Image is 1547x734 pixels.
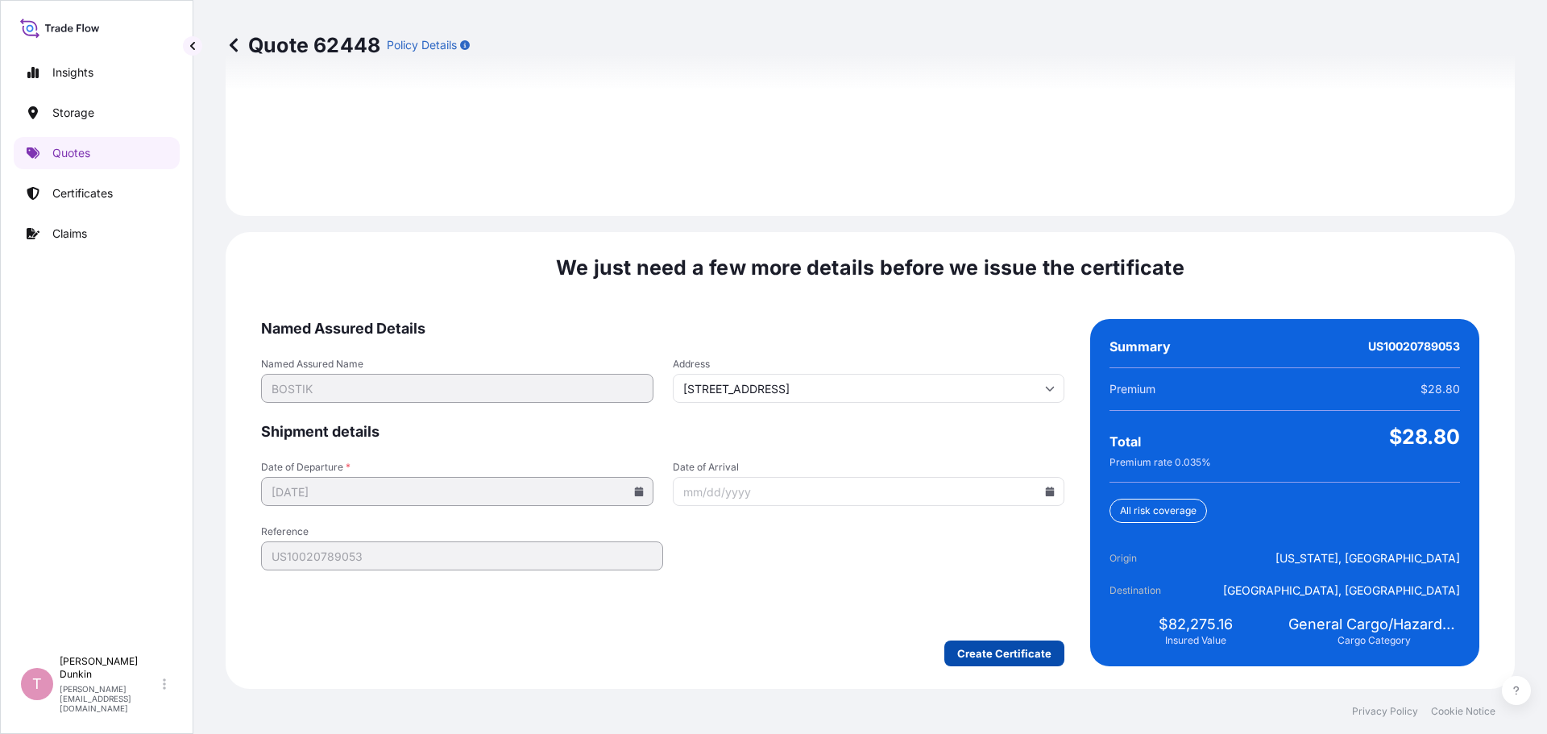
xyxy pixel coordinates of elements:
[673,358,1065,371] span: Address
[52,226,87,242] p: Claims
[1109,583,1200,599] span: Destination
[673,374,1065,403] input: Cargo owner address
[261,319,1064,338] span: Named Assured Details
[52,185,113,201] p: Certificates
[1159,615,1233,634] span: $82,275.16
[60,684,160,713] p: [PERSON_NAME][EMAIL_ADDRESS][DOMAIN_NAME]
[226,32,380,58] p: Quote 62448
[673,477,1065,506] input: mm/dd/yyyy
[1352,705,1418,718] a: Privacy Policy
[261,525,663,538] span: Reference
[673,461,1065,474] span: Date of Arrival
[1421,381,1460,397] span: $28.80
[1368,338,1460,355] span: US10020789053
[1109,456,1211,469] span: Premium rate 0.035 %
[52,64,93,81] p: Insights
[1109,338,1171,355] span: Summary
[261,541,663,570] input: Your internal reference
[14,218,180,250] a: Claims
[1338,634,1411,647] span: Cargo Category
[52,145,90,161] p: Quotes
[1109,499,1207,523] div: All risk coverage
[1109,381,1155,397] span: Premium
[1223,583,1460,599] span: [GEOGRAPHIC_DATA], [GEOGRAPHIC_DATA]
[60,655,160,681] p: [PERSON_NAME] Dunkin
[1389,424,1460,450] span: $28.80
[14,97,180,129] a: Storage
[52,105,94,121] p: Storage
[1288,615,1460,634] span: General Cargo/Hazardous Material
[1109,550,1200,566] span: Origin
[14,56,180,89] a: Insights
[261,461,653,474] span: Date of Departure
[957,645,1051,661] p: Create Certificate
[944,641,1064,666] button: Create Certificate
[261,477,653,506] input: mm/dd/yyyy
[261,358,653,371] span: Named Assured Name
[32,676,42,692] span: T
[1165,634,1226,647] span: Insured Value
[556,255,1184,280] span: We just need a few more details before we issue the certificate
[1275,550,1460,566] span: [US_STATE], [GEOGRAPHIC_DATA]
[1109,433,1141,450] span: Total
[1431,705,1495,718] a: Cookie Notice
[261,422,1064,442] span: Shipment details
[387,37,457,53] p: Policy Details
[14,137,180,169] a: Quotes
[14,177,180,209] a: Certificates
